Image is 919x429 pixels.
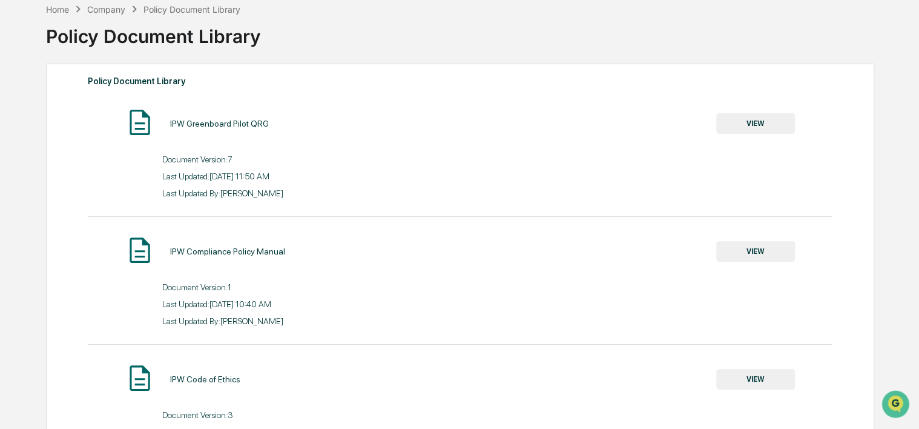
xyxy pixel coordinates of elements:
div: Home [46,4,69,15]
div: IPW Greenboard Pilot QRG [170,119,269,128]
button: VIEW [716,113,795,134]
div: Start new chat [41,93,199,105]
div: Last Updated: [DATE] 11:50 AM [162,171,460,181]
p: How can we help? [12,25,220,45]
img: Document Icon [125,363,155,393]
img: Document Icon [125,235,155,265]
div: IPW Compliance Policy Manual [170,247,285,256]
div: We're available if you need us! [41,105,153,115]
div: 🖐️ [12,154,22,164]
div: Policy Document Library [46,16,873,47]
div: 🗄️ [88,154,97,164]
button: Start new chat [206,96,220,111]
button: VIEW [716,369,795,390]
img: Document Icon [125,107,155,138]
div: Policy Document Library [88,73,832,89]
img: 1746055101610-c473b297-6a78-478c-a979-82029cc54cd1 [12,93,34,115]
div: Last Updated By: [PERSON_NAME] [162,316,460,326]
div: 🔎 [12,177,22,187]
span: Pylon [120,205,147,215]
div: Document Version: 3 [162,410,460,420]
button: VIEW [716,241,795,262]
a: 🔎Data Lookup [7,171,81,193]
span: Preclearance [24,153,78,165]
a: 🖐️Preclearance [7,148,83,170]
div: Company [87,4,125,15]
div: Last Updated: [DATE] 10:40 AM [162,299,460,309]
div: Document Version: 1 [162,282,460,292]
div: Document Version: 7 [162,155,460,164]
iframe: Open customer support [880,389,913,422]
span: Data Lookup [24,176,76,188]
div: IPW Code of Ethics [170,374,240,384]
div: Policy Document Library [143,4,240,15]
div: Last Updated By: [PERSON_NAME] [162,188,460,198]
span: Attestations [100,153,150,165]
a: 🗄️Attestations [83,148,155,170]
a: Powered byPylon [85,205,147,215]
